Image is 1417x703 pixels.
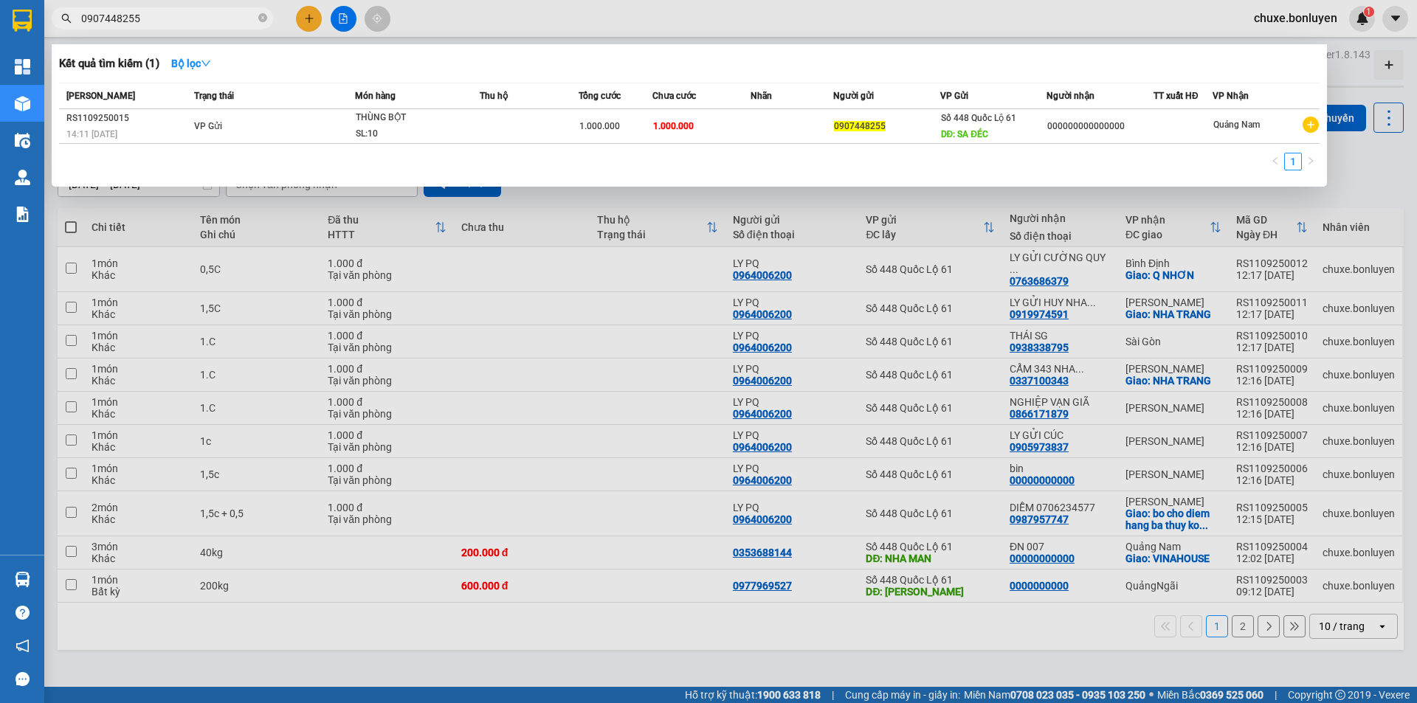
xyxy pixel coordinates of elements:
img: logo-vxr [13,10,32,32]
span: left [1271,156,1280,165]
span: DĐ: SA ĐÉC [941,129,988,139]
span: notification [15,639,30,653]
button: right [1302,153,1320,170]
div: SL: 10 [356,126,466,142]
span: Trạng thái [194,91,234,101]
strong: Bộ lọc [171,58,211,69]
span: down [201,58,211,69]
span: VP Nhận [1213,91,1249,101]
div: THÙNG BỘT [356,110,466,126]
div: 000000000000000 [1047,119,1153,134]
img: warehouse-icon [15,133,30,148]
span: Số 448 Quốc Lộ 61 [941,113,1016,123]
span: Người nhận [1047,91,1094,101]
span: VP Gửi [194,121,222,131]
img: warehouse-icon [15,572,30,587]
li: 1 [1284,153,1302,170]
li: Next Page [1302,153,1320,170]
span: 1.000.000 [579,121,620,131]
span: Thu hộ [480,91,508,101]
span: plus-circle [1303,117,1319,133]
button: Bộ lọcdown [159,52,223,75]
span: Nhãn [751,91,772,101]
button: left [1266,153,1284,170]
span: close-circle [258,13,267,22]
span: message [15,672,30,686]
img: solution-icon [15,207,30,222]
span: Người gửi [833,91,874,101]
span: Quảng Nam [1213,120,1260,130]
span: VP Gửi [940,91,968,101]
span: TT xuất HĐ [1154,91,1199,101]
input: Tìm tên, số ĐT hoặc mã đơn [81,10,255,27]
img: warehouse-icon [15,96,30,111]
span: [PERSON_NAME] [66,91,135,101]
span: search [61,13,72,24]
span: question-circle [15,606,30,620]
span: close-circle [258,12,267,26]
a: 1 [1285,153,1301,170]
div: RS1109250015 [66,111,190,126]
span: Tổng cước [579,91,621,101]
img: dashboard-icon [15,59,30,75]
li: Previous Page [1266,153,1284,170]
span: 14:11 [DATE] [66,129,117,139]
span: right [1306,156,1315,165]
span: 0907448255 [834,121,886,131]
h3: Kết quả tìm kiếm ( 1 ) [59,56,159,72]
span: 1.000.000 [653,121,694,131]
span: Chưa cước [652,91,696,101]
img: warehouse-icon [15,170,30,185]
span: Món hàng [355,91,396,101]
